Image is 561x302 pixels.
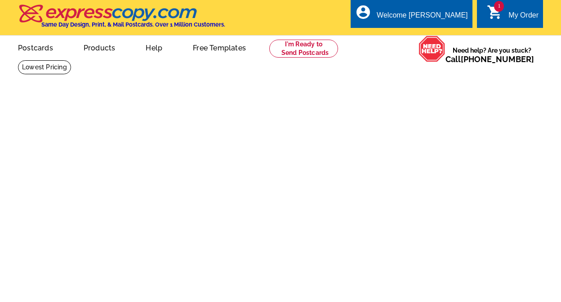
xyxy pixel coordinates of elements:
div: Welcome [PERSON_NAME] [377,11,467,24]
a: Same Day Design, Print, & Mail Postcards. Over 1 Million Customers. [18,11,225,28]
a: Products [69,36,130,58]
i: shopping_cart [487,4,503,20]
span: 1 [494,1,504,12]
h4: Same Day Design, Print, & Mail Postcards. Over 1 Million Customers. [41,21,225,28]
div: My Order [508,11,539,24]
a: Free Templates [178,36,260,58]
span: Call [445,54,534,64]
a: Help [131,36,177,58]
a: Postcards [4,36,67,58]
i: account_circle [355,4,371,20]
a: [PHONE_NUMBER] [461,54,534,64]
img: help [419,36,445,62]
span: Need help? Are you stuck? [445,46,539,64]
a: 1 shopping_cart My Order [487,10,539,21]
